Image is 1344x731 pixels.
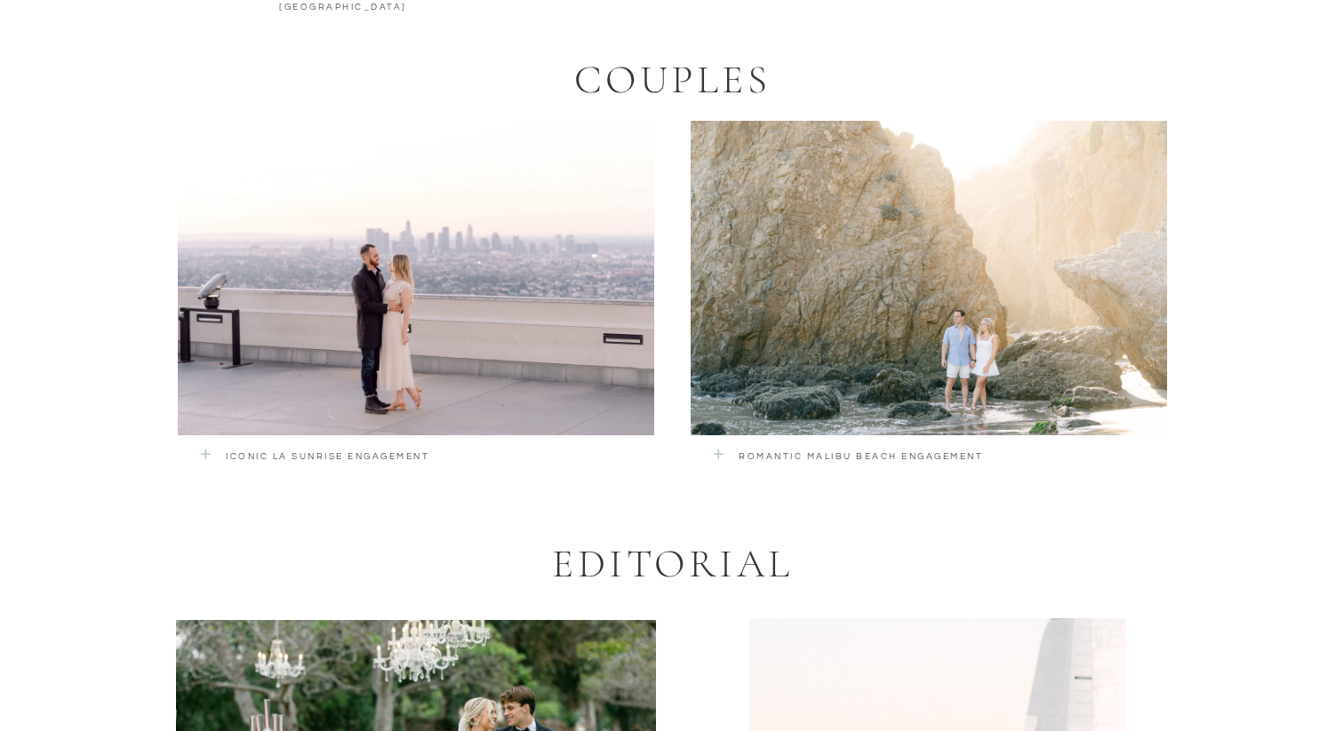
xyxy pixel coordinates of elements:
a: + [713,435,748,489]
a: Iconic LA sUNRISE Engagement [226,449,560,474]
a: romantic malibu beach engagement [739,449,1073,474]
h1: EDITORIAL [552,540,793,584]
a: + [200,435,236,489]
h1: COUPLES [552,56,793,100]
